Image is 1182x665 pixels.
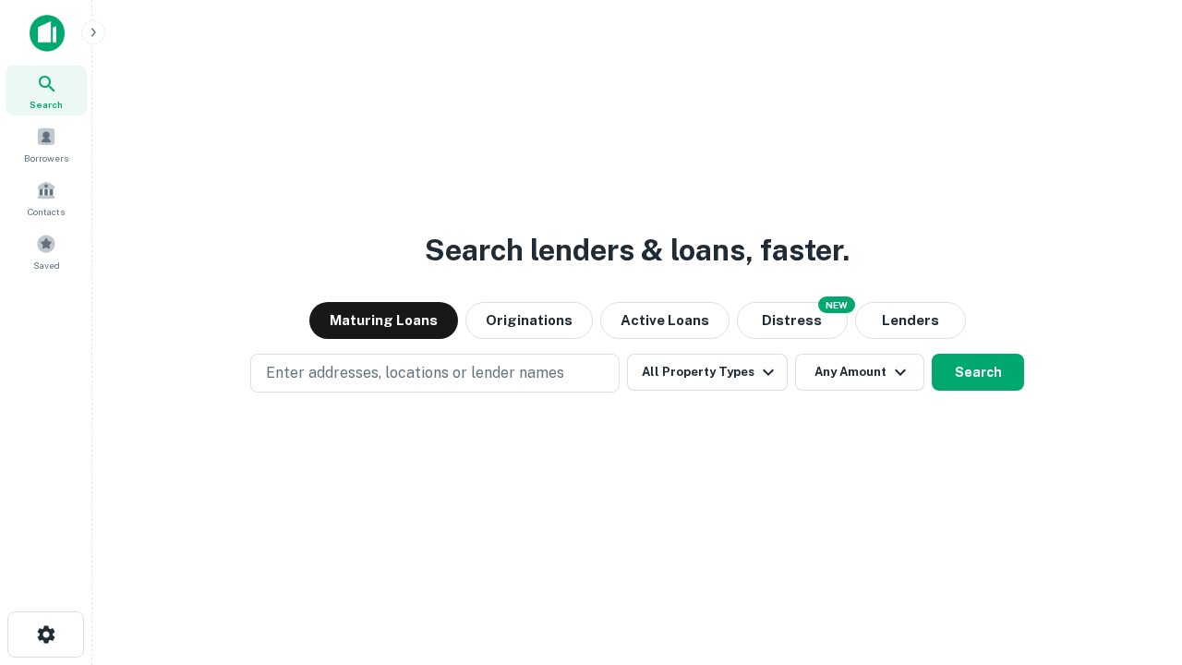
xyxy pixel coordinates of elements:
[30,97,63,112] span: Search
[250,354,620,393] button: Enter addresses, locations or lender names
[932,354,1024,391] button: Search
[30,15,65,52] img: capitalize-icon.png
[818,296,855,313] div: NEW
[6,226,87,276] a: Saved
[6,119,87,169] a: Borrowers
[266,362,564,384] p: Enter addresses, locations or lender names
[855,302,966,339] button: Lenders
[24,151,68,165] span: Borrowers
[795,354,924,391] button: Any Amount
[6,173,87,223] a: Contacts
[1090,517,1182,606] iframe: Chat Widget
[737,302,848,339] button: Search distressed loans with lien and other non-mortgage details.
[425,228,850,272] h3: Search lenders & loans, faster.
[28,204,65,219] span: Contacts
[309,302,458,339] button: Maturing Loans
[627,354,788,391] button: All Property Types
[465,302,593,339] button: Originations
[600,302,730,339] button: Active Loans
[6,66,87,115] a: Search
[33,258,60,272] span: Saved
